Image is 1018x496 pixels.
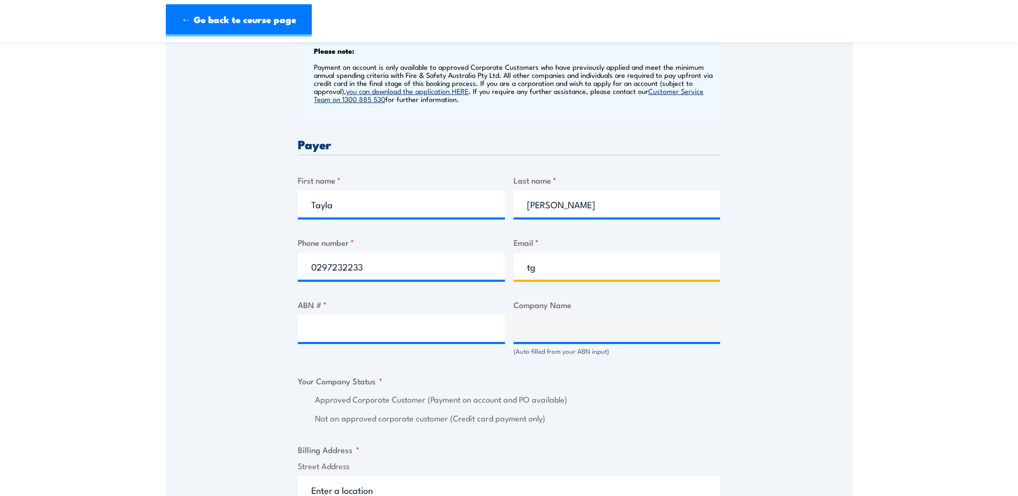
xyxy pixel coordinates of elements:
[298,460,720,472] label: Street Address
[298,138,720,150] h3: Payer
[298,236,505,249] label: Phone number
[315,412,720,425] label: Not an approved corporate customer (Credit card payment only)
[298,443,360,456] legend: Billing Address
[514,236,721,249] label: Email
[346,86,468,96] a: you can download the application HERE
[315,393,720,406] label: Approved Corporate Customer (Payment on account and PO available)
[314,45,354,56] b: Please note:
[514,298,721,311] label: Company Name
[514,174,721,186] label: Last name
[298,174,505,186] label: First name
[298,298,505,311] label: ABN #
[314,86,704,104] a: Customer Service Team on 1300 885 530
[166,4,312,37] a: ← Go back to course page
[514,346,721,356] div: (Auto filled from your ABN input)
[314,63,717,103] p: Payment on account is only available to approved Corporate Customers who have previously applied ...
[298,375,383,387] legend: Your Company Status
